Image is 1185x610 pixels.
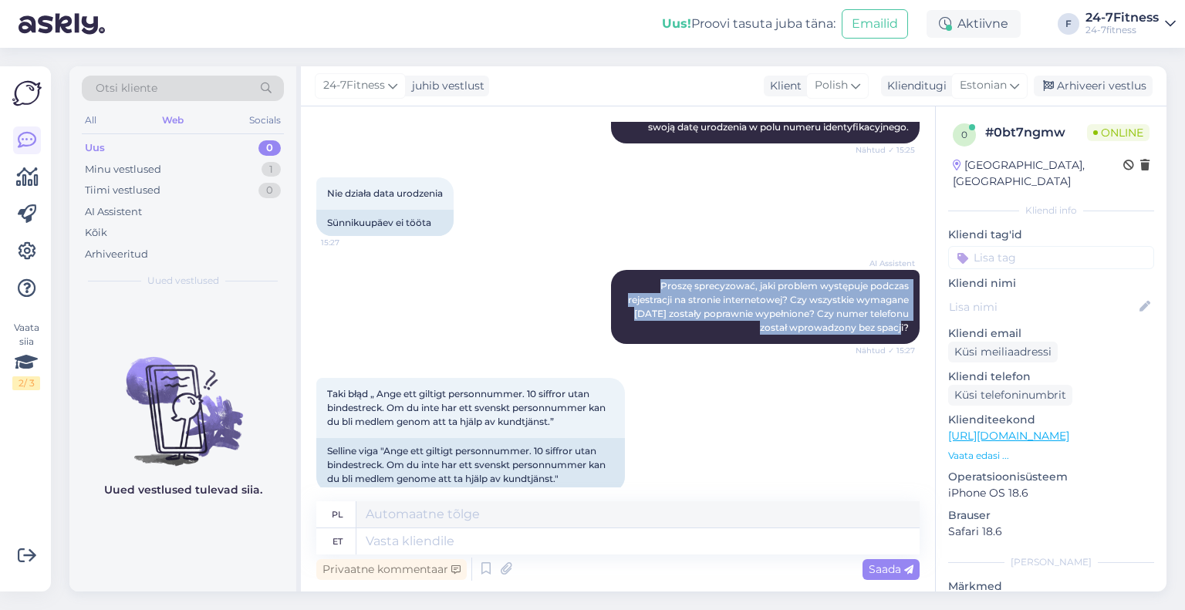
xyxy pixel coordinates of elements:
p: Kliendi tag'id [948,227,1154,243]
span: Polish [815,77,848,94]
span: 15:27 [321,237,379,248]
p: Operatsioonisüsteem [948,469,1154,485]
div: [PERSON_NAME] [948,555,1154,569]
div: et [333,528,343,554]
div: Minu vestlused [85,162,161,177]
span: AI Assistent [857,258,915,269]
div: Arhiveeri vestlus [1034,76,1153,96]
div: 1 [262,162,281,177]
a: [URL][DOMAIN_NAME] [948,429,1069,443]
div: Tiimi vestlused [85,183,160,198]
b: Uus! [662,16,691,31]
span: 24-7Fitness [323,77,385,94]
span: Online [1087,124,1150,141]
div: Vaata siia [12,321,40,390]
div: Socials [246,110,284,130]
p: Kliendi email [948,325,1154,342]
div: F [1058,13,1079,35]
span: Proszę sprecyzować, jaki problem występuje podczas rejestracji na stronie internetowej? Czy wszys... [628,280,911,333]
div: All [82,110,100,130]
div: Küsi telefoninumbrit [948,385,1072,406]
a: 24-7Fitness24-7fitness [1085,12,1176,36]
p: Brauser [948,507,1154,524]
div: Uus [85,140,105,156]
img: No chats [69,329,296,468]
div: Klienditugi [881,78,947,94]
span: Nähtud ✓ 15:27 [856,345,915,356]
div: [GEOGRAPHIC_DATA], [GEOGRAPHIC_DATA] [953,157,1123,190]
div: Kliendi info [948,204,1154,217]
div: Arhiveeritud [85,247,148,262]
img: Askly Logo [12,79,42,108]
div: Selline viga "Ange ett giltigt personnummer. 10 siffror utan bindestreck. Om du inte har ett sven... [316,438,625,492]
span: Estonian [960,77,1007,94]
div: Web [159,110,187,130]
p: Märkmed [948,578,1154,595]
div: Klient [764,78,802,94]
div: 24-7fitness [1085,24,1159,36]
div: # 0bt7ngmw [985,123,1087,142]
input: Lisa tag [948,246,1154,269]
div: juhib vestlust [406,78,484,94]
span: 0 [961,129,967,140]
p: Safari 18.6 [948,524,1154,540]
input: Lisa nimi [949,298,1136,315]
span: Otsi kliente [96,80,157,96]
p: Kliendi telefon [948,369,1154,385]
div: 0 [258,183,281,198]
span: Nie działa data urodzenia [327,187,443,199]
p: Vaata edasi ... [948,449,1154,463]
button: Emailid [842,9,908,39]
div: Kõik [85,225,107,241]
span: Taki błąd „ Ange ett giltigt personnummer. 10 siffror utan bindestreck. Om du inte har ett svensk... [327,388,608,427]
div: AI Assistent [85,204,142,220]
div: 2 / 3 [12,376,40,390]
span: Uued vestlused [147,274,219,288]
div: Privaatne kommentaar [316,559,467,580]
span: Nähtud ✓ 15:25 [856,144,915,156]
span: Saada [869,562,913,576]
p: Kliendi nimi [948,275,1154,292]
div: Aktiivne [927,10,1021,38]
div: pl [332,501,343,527]
p: Klienditeekond [948,412,1154,428]
div: Sünnikuupäev ei tööta [316,210,454,236]
div: 24-7Fitness [1085,12,1159,24]
div: Proovi tasuta juba täna: [662,15,836,33]
p: Uued vestlused tulevad siia. [104,482,262,498]
p: iPhone OS 18.6 [948,485,1154,501]
div: Küsi meiliaadressi [948,342,1058,362]
div: 0 [258,140,281,156]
